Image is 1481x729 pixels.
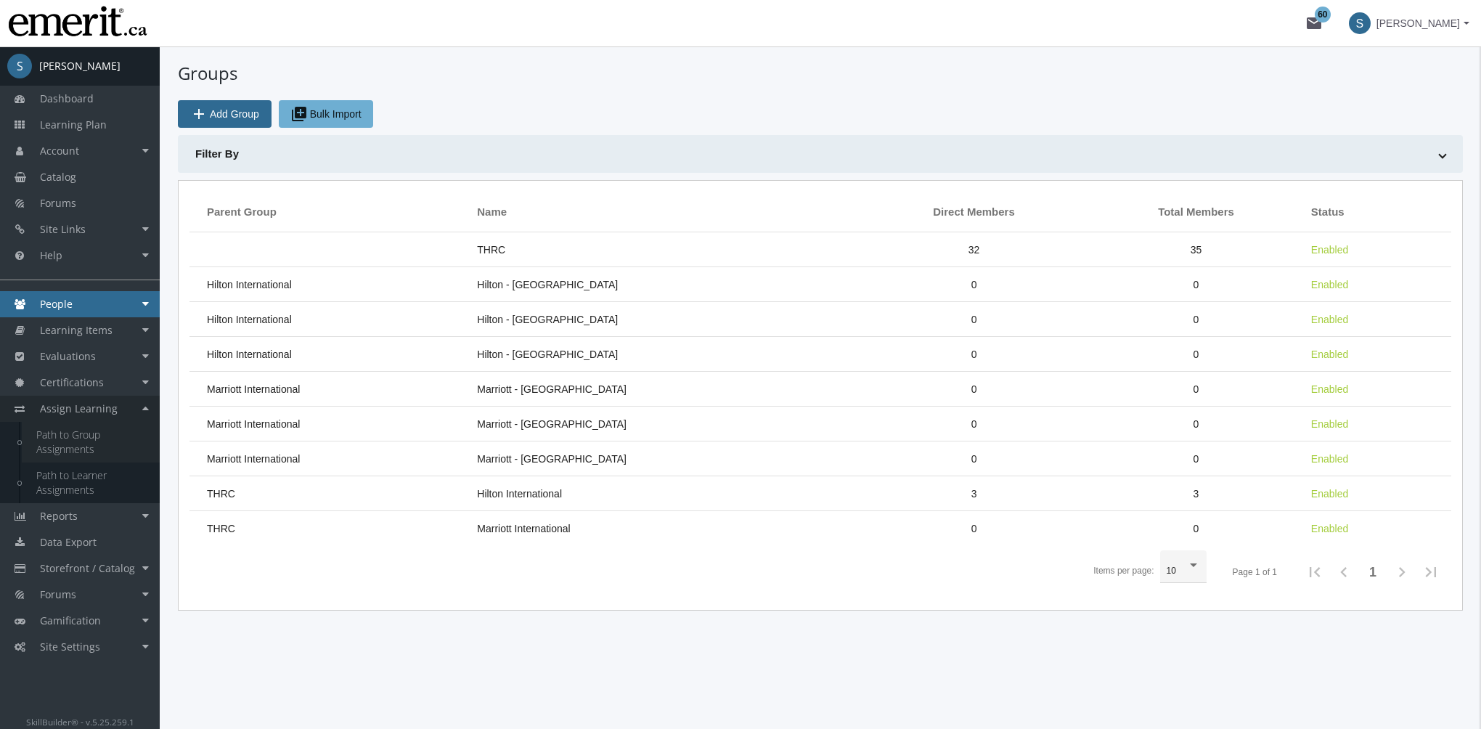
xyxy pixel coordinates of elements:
span: Hilton - Calgary [477,279,618,290]
span: Add Group [190,101,259,127]
mat-icon: add [190,105,208,123]
a: Path to Group Assignments [22,422,160,463]
mat-icon: library_add [290,105,308,123]
span: Enabled [1311,349,1348,360]
span: Parent Group [207,204,277,219]
span: Marriott International [207,383,300,395]
span: 32 [968,244,980,256]
span: Certifications [40,375,104,389]
button: Add Group [178,100,272,128]
button: Last page [1416,558,1445,587]
span: Data Export [40,535,97,549]
mat-select: Items per page: [1167,566,1200,577]
span: Forums [40,587,76,601]
span: 0 [971,314,977,325]
h1: Groups [178,61,1463,86]
span: 0 [971,418,977,430]
span: 0 [1194,453,1199,465]
span: THRC [477,244,505,256]
span: 3 [971,488,977,500]
span: Assign Learning [40,402,118,415]
span: Learning Plan [40,118,107,131]
span: Enabled [1311,453,1348,465]
span: Marriott International [207,418,300,430]
div: Page 1 of 1 [1233,566,1277,579]
mat-expansion-panel-header: Filter By [178,135,1463,173]
span: 0 [1194,383,1199,395]
span: Marriott - Halifax [477,418,627,430]
span: Reports [40,509,78,523]
span: S [1349,12,1371,34]
span: Hilton International [207,279,292,290]
span: Dashboard [40,91,94,105]
small: SkillBuilder® - v.5.25.259.1 [26,716,134,728]
span: Evaluations [40,349,96,363]
span: 0 [1194,279,1199,290]
span: Name [477,204,507,219]
span: Marriott International [207,453,300,465]
span: Site Links [40,222,86,236]
span: People [40,297,73,311]
span: Marriott - Ottawa [477,453,627,465]
mat-icon: mail [1305,15,1323,32]
span: Enabled [1311,244,1348,256]
span: Account [40,144,79,158]
span: Hilton International [207,349,292,360]
span: Enabled [1311,314,1348,325]
span: THRC [207,523,235,534]
div: [PERSON_NAME] [39,59,121,73]
span: Marriott International [477,523,570,534]
span: Hilton International [477,488,562,500]
span: Site Settings [40,640,100,653]
span: Storefront / Catalog [40,561,135,575]
span: THRC [207,488,235,500]
span: Status [1311,204,1345,219]
span: Enabled [1311,523,1348,534]
span: Help [40,248,62,262]
span: Enabled [1311,488,1348,500]
span: 0 [1194,314,1199,325]
span: 0 [1194,418,1199,430]
span: Marriott - Calgary [477,383,627,395]
button: First Page [1300,558,1329,587]
span: Enabled [1311,383,1348,395]
span: S [7,54,32,78]
span: 0 [971,349,977,360]
button: Next page [1387,558,1416,587]
span: Enabled [1311,418,1348,430]
span: Enabled [1311,279,1348,290]
span: 0 [971,383,977,395]
span: 10 [1167,566,1176,576]
button: Bulk Import [279,100,373,128]
span: [PERSON_NAME] [1376,10,1460,36]
span: Catalog [40,170,76,184]
span: Forums [40,196,76,210]
span: Learning Items [40,323,113,337]
span: Gamification [40,614,101,627]
span: Hilton - Ottawa [477,349,618,360]
span: Total Members [1158,204,1234,219]
mat-panel-title: Filter By [195,146,1428,161]
span: 0 [1194,523,1199,534]
a: Path to Learner Assignments [22,463,160,503]
span: 0 [971,523,977,534]
span: Direct Members [933,204,1015,219]
span: Bulk Import [290,101,362,127]
span: 35 [1191,244,1202,256]
div: Items per page: [1093,565,1154,577]
span: 3 [1194,488,1199,500]
span: 0 [971,453,977,465]
span: Hilton - Halifax [477,314,618,325]
span: Hilton International [207,314,292,325]
span: 0 [971,279,977,290]
span: 0 [1194,349,1199,360]
button: Previous page [1329,558,1358,587]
